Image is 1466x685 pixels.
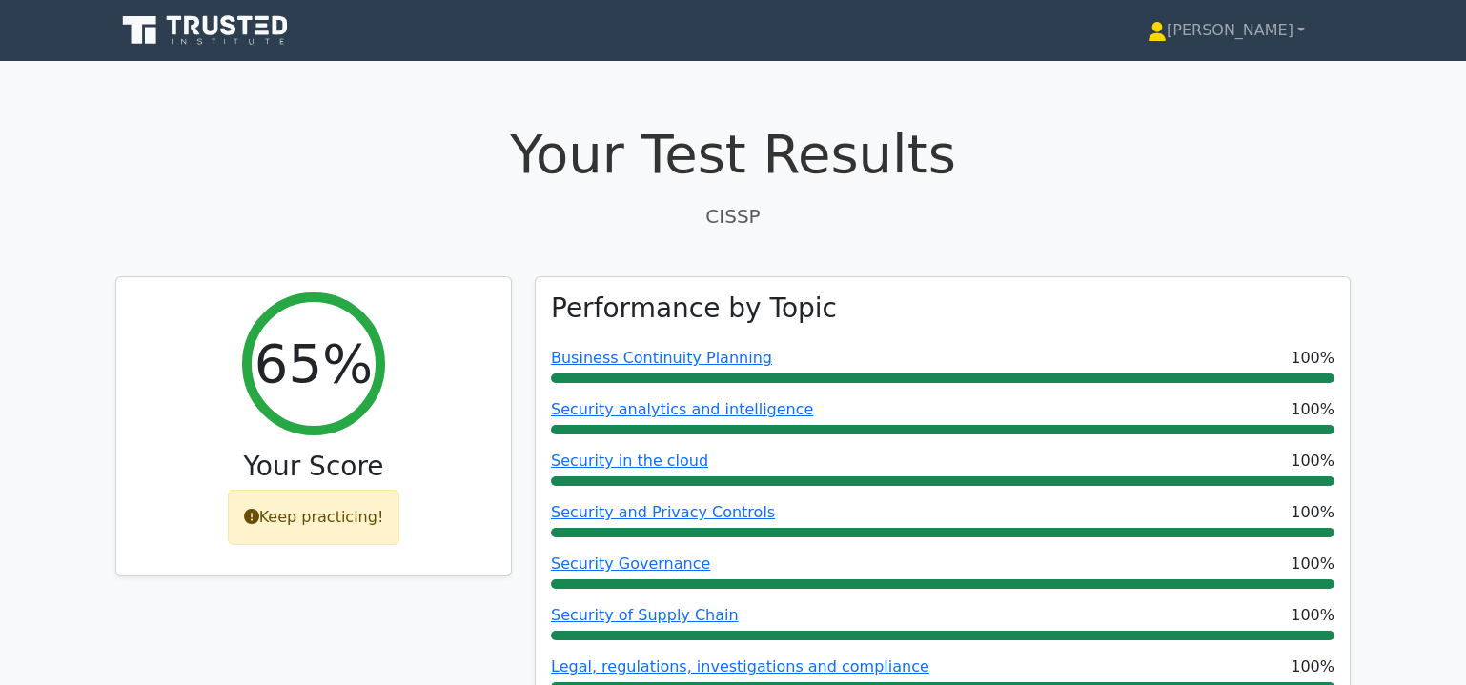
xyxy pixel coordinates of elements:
[551,400,813,418] a: Security analytics and intelligence
[1291,553,1334,575] span: 100%
[551,349,772,367] a: Business Continuity Planning
[551,657,929,675] a: Legal, regulations, investigations and compliance
[1102,11,1351,50] a: [PERSON_NAME]
[132,451,496,483] h3: Your Score
[1291,450,1334,473] span: 100%
[1291,501,1334,524] span: 100%
[551,503,775,521] a: Security and Privacy Controls
[1291,398,1334,421] span: 100%
[1291,655,1334,678] span: 100%
[551,452,708,470] a: Security in the cloud
[1291,347,1334,370] span: 100%
[228,490,400,545] div: Keep practicing!
[551,606,739,624] a: Security of Supply Chain
[255,332,373,395] h2: 65%
[1291,604,1334,627] span: 100%
[115,202,1351,231] p: CISSP
[551,554,710,573] a: Security Governance
[115,122,1351,186] h1: Your Test Results
[551,292,837,325] h3: Performance by Topic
